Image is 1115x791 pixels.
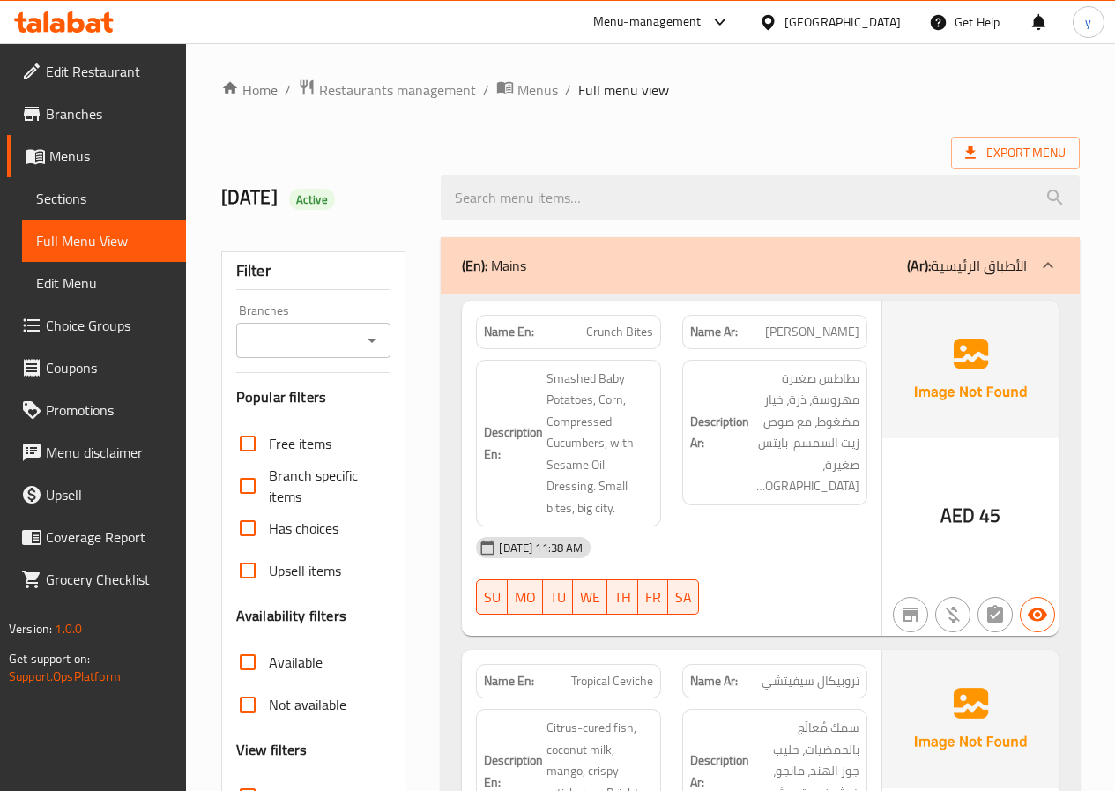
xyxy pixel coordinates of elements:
p: الأطباق الرئيسية [907,255,1027,276]
h3: Availability filters [236,606,346,626]
span: 1.0.0 [55,617,82,640]
span: TH [614,585,631,610]
a: Home [221,79,278,101]
span: Edit Restaurant [46,61,172,82]
span: Get support on: [9,647,90,670]
a: Menus [496,78,558,101]
a: Edit Restaurant [7,50,186,93]
div: (En): Mains(Ar):الأطباق الرئيسية [441,237,1080,294]
a: Promotions [7,389,186,431]
span: Free items [269,433,331,454]
span: Branches [46,103,172,124]
button: TU [543,579,573,615]
span: Upsell [46,484,172,505]
div: Active [289,189,335,210]
h2: [DATE] [221,184,420,211]
span: Export Menu [951,137,1080,169]
h3: View filters [236,740,308,760]
span: TU [550,585,566,610]
span: Version: [9,617,52,640]
button: Purchased item [935,597,970,632]
a: Full Menu View [22,220,186,262]
span: Crunch Bites [586,323,653,341]
span: Promotions [46,399,172,421]
a: Support.OpsPlatform [9,665,121,688]
h3: Popular filters [236,387,391,407]
a: Coupons [7,347,186,389]
a: Coverage Report [7,516,186,558]
b: (Ar): [907,252,931,279]
span: Sections [36,188,172,209]
button: SU [476,579,508,615]
strong: Name En: [484,672,534,690]
span: Full menu view [578,79,669,101]
button: SA [668,579,699,615]
span: SU [484,585,501,610]
span: [PERSON_NAME] [765,323,859,341]
strong: Name En: [484,323,534,341]
li: / [483,79,489,101]
span: Has choices [269,518,338,539]
strong: Description Ar: [690,411,749,454]
span: AED [940,498,975,533]
span: Grocery Checklist [46,569,172,590]
li: / [285,79,291,101]
button: FR [638,579,668,615]
li: / [565,79,571,101]
span: Upsell items [269,560,341,581]
div: Filter [236,252,391,290]
a: Upsell [7,474,186,516]
span: 45 [979,498,1000,533]
span: Not available [269,694,346,715]
a: Sections [22,177,186,220]
strong: Description En: [484,422,543,465]
span: MO [515,585,536,610]
span: تروبيكال سيفيتشي [762,672,859,690]
span: FR [645,585,661,610]
span: Choice Groups [46,315,172,336]
span: Edit Menu [36,272,172,294]
button: TH [607,579,638,615]
a: Grocery Checklist [7,558,186,601]
p: Mains [462,255,526,276]
span: SA [675,585,692,610]
input: search [441,175,1080,220]
span: Branch specific items [269,465,377,507]
span: WE [580,585,600,610]
button: Not branch specific item [893,597,928,632]
img: Ae5nvW7+0k+MAAAAAElFTkSuQmCC [882,650,1059,787]
span: Smashed Baby Potatoes, Corn, Compressed Cucumbers, with Sesame Oil Dressing. Small bites, big city. [546,368,653,519]
b: (En): [462,252,487,279]
span: Full Menu View [36,230,172,251]
a: Choice Groups [7,304,186,347]
button: Not has choices [977,597,1013,632]
img: Ae5nvW7+0k+MAAAAAElFTkSuQmCC [882,301,1059,438]
span: y [1085,12,1091,32]
button: MO [508,579,543,615]
a: Restaurants management [298,78,476,101]
span: [DATE] 11:38 AM [492,540,590,556]
span: Coverage Report [46,526,172,548]
strong: Name Ar: [690,323,738,341]
button: Open [360,328,384,353]
div: Menu-management [593,11,702,33]
a: Menu disclaimer [7,431,186,474]
a: Branches [7,93,186,135]
span: Menus [517,79,558,101]
a: Menus [7,135,186,177]
div: [GEOGRAPHIC_DATA] [784,12,901,32]
strong: Name Ar: [690,672,738,690]
span: Export Menu [965,142,1066,164]
span: Menus [49,146,172,167]
button: Available [1020,597,1055,632]
span: Restaurants management [319,79,476,101]
button: WE [573,579,607,615]
span: Coupons [46,357,172,378]
span: Available [269,652,323,673]
span: بطاطس صغيرة مهروسة، ذرة، خيار مضغوط، مع صوص زيت السمسم. بايتس صغيرة، بيج سيتي. [753,368,859,497]
nav: breadcrumb [221,78,1080,101]
span: Active [289,191,335,208]
span: Menu disclaimer [46,442,172,463]
a: Edit Menu [22,262,186,304]
span: Tropical Ceviche [571,672,653,690]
